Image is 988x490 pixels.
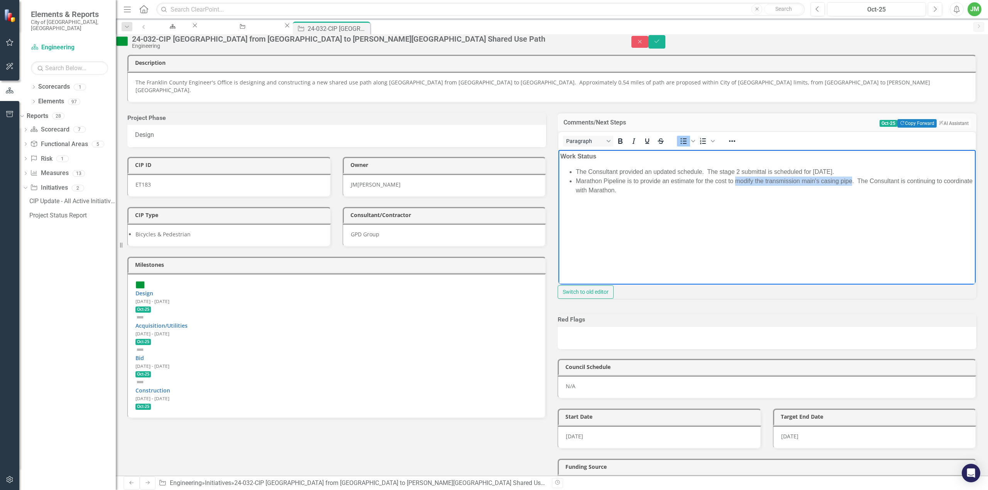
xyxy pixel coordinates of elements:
div: Engineering [159,29,184,39]
a: Reports [27,112,48,121]
p: N/A [566,382,968,390]
span: Paragraph [566,138,604,144]
span: [DATE] [781,433,799,440]
small: [DATE] - [DATE] [135,330,169,337]
h3: Funding Source [565,464,971,470]
a: Project Status Report [27,209,116,222]
button: Strikethrough [654,136,667,146]
div: Engineering [132,43,616,49]
a: Engineering [170,479,202,487]
span: Oct-25 [135,404,151,410]
div: 2 [72,185,84,191]
a: Engineering [152,22,191,31]
a: Initiatives [30,184,68,192]
button: Copy Forward [897,119,936,128]
img: On Target [116,35,128,47]
h3: Description [135,60,971,66]
a: Elements [38,97,64,106]
a: Initiatives [205,479,231,487]
a: Scorecard [30,125,69,134]
a: Engineering [31,43,108,52]
div: 24-032-CIP [GEOGRAPHIC_DATA] from [GEOGRAPHIC_DATA] to [PERSON_NAME][GEOGRAPHIC_DATA] Shared Use ... [234,479,558,487]
div: 7 [73,126,86,133]
div: 24-032-CIP [GEOGRAPHIC_DATA] from [GEOGRAPHIC_DATA] to [PERSON_NAME][GEOGRAPHIC_DATA] Shared Use ... [132,35,616,43]
h3: CIP ID [135,162,326,168]
h3: Target End Date [781,414,972,419]
button: Block Paragraph [563,136,613,146]
div: 1 [56,155,69,162]
button: Search [764,4,803,15]
div: Bullet list [677,136,696,146]
button: Italic [627,136,640,146]
div: Project Status Report [29,212,116,219]
h3: Consultant/Contractor [350,212,541,218]
span: Oct-25 [135,306,151,313]
button: Underline [641,136,654,146]
button: AI Assistant [937,120,971,127]
h3: Start Date [565,414,756,419]
a: Scorecards [38,83,70,91]
span: [DATE] [566,433,583,440]
a: Design [135,290,153,297]
small: [DATE] - [DATE] [135,395,169,401]
div: 28 [52,113,64,120]
div: Open Intercom Messenger [962,464,980,482]
a: Risk [30,155,52,163]
div: » » [159,479,546,488]
img: ClearPoint Strategy [4,9,17,22]
a: Functional Areas [30,140,88,149]
small: [DATE] - [DATE] [135,363,169,369]
span: Elements & Reports [31,10,108,19]
span: GPD Group [351,231,379,238]
input: Search ClearPoint... [156,3,805,16]
span: Search [775,6,792,12]
input: Search Below... [31,61,108,75]
button: Bold [614,136,627,146]
div: CIP Update - All Active Initiatives [29,198,116,205]
h3: Owner [350,162,541,168]
a: Acquisition/Utilities [135,322,188,329]
button: Oct-25 [827,2,926,16]
div: 97 [68,98,80,105]
div: 24-032-CIP [GEOGRAPHIC_DATA] from [GEOGRAPHIC_DATA] to [PERSON_NAME][GEOGRAPHIC_DATA] Shared Use ... [308,24,368,34]
div: Oct-25 [830,5,923,14]
h3: Project Phase [127,115,546,121]
iframe: Rich Text Area [558,150,976,285]
span: Design [135,131,154,138]
small: City of [GEOGRAPHIC_DATA], [GEOGRAPHIC_DATA] [31,19,108,32]
div: 1 [74,84,86,90]
button: JM [968,2,981,16]
h3: Council Schedule [565,364,971,370]
span: Oct-25 [135,371,151,377]
img: On Target [135,280,145,290]
a: Measures [30,169,68,178]
h3: Red Flags [558,316,976,323]
div: CIP Update - All Active Initiatives [206,29,276,39]
button: Switch to old editor [558,285,614,299]
div: [PERSON_NAME] [357,181,401,189]
p: The Franklin County Engineer's Office is designing and constructing a new shared use path along [... [135,79,968,94]
a: Construction [135,387,170,394]
img: Not Defined [135,345,145,354]
div: 5 [92,141,104,147]
h3: Milestones [135,262,541,268]
a: CIP Update - All Active Initiatives [27,195,116,207]
h3: CIP Type [135,212,326,218]
span: Bicycles & Pedestrian [135,231,191,238]
span: ET183 [135,181,151,188]
small: [DATE] - [DATE] [135,298,169,304]
a: Bid [135,354,144,362]
div: JM [351,181,357,189]
div: Numbered list [697,136,716,146]
img: Not Defined [135,313,145,322]
a: CIP Update - All Active Initiatives [199,22,283,31]
span: Oct-25 [135,339,151,345]
div: 13 [73,170,85,177]
h3: Comments/Next Steps [563,119,729,126]
button: Reveal or hide additional toolbar items [726,136,739,146]
img: Not Defined [135,377,145,387]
